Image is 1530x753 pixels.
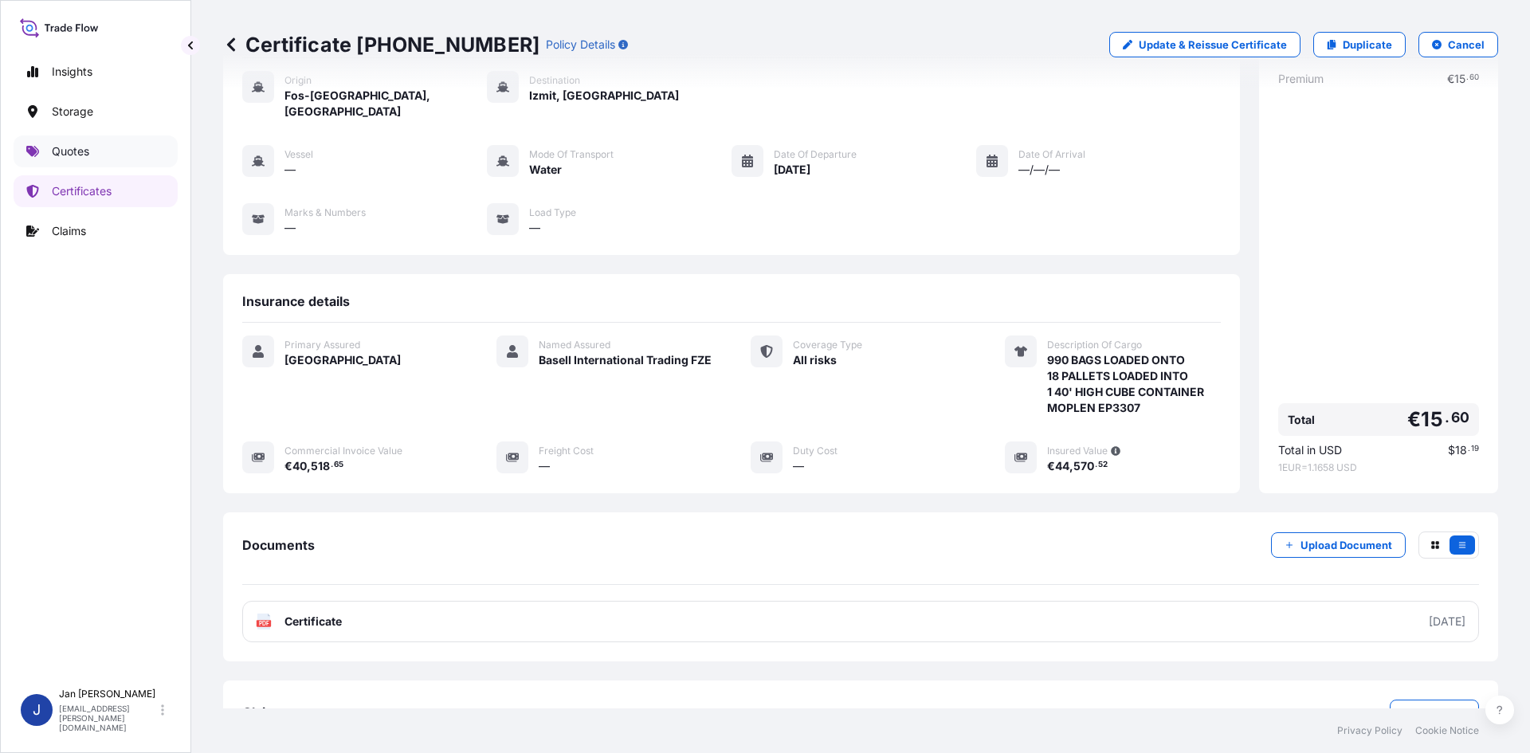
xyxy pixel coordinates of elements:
span: Coverage Type [793,339,862,351]
span: Vessel [284,148,313,161]
p: Insights [52,64,92,80]
span: 1 EUR = 1.1658 USD [1278,461,1479,474]
span: Duty Cost [793,445,838,457]
p: File a Claim [1404,704,1465,720]
span: — [539,458,550,474]
span: Total in USD [1278,442,1342,458]
span: 570 [1073,461,1094,472]
span: Documents [242,537,315,553]
span: . [1095,462,1097,468]
span: Mode of Transport [529,148,614,161]
span: Marks & Numbers [284,206,366,219]
p: Cancel [1448,37,1485,53]
span: 52 [1098,462,1108,468]
a: Insights [14,56,178,88]
span: Date of Departure [774,148,857,161]
span: Insurance details [242,293,350,309]
span: Freight Cost [539,445,594,457]
p: Storage [52,104,93,120]
p: Claims [52,223,86,239]
p: Policy Details [546,37,615,53]
span: [GEOGRAPHIC_DATA] [284,352,401,368]
button: Upload Document [1271,532,1406,558]
div: [DATE] [1429,614,1465,629]
a: Claims [14,215,178,247]
span: Claims [242,704,284,720]
span: J [33,702,41,718]
span: Date of Arrival [1018,148,1085,161]
p: Quotes [52,143,89,159]
span: Certificate [284,614,342,629]
span: Description Of Cargo [1047,339,1142,351]
a: Storage [14,96,178,127]
span: [DATE] [774,162,810,178]
span: Basell International Trading FZE [539,352,712,368]
span: 60 [1451,413,1469,422]
span: Fos-[GEOGRAPHIC_DATA], [GEOGRAPHIC_DATA] [284,88,487,120]
p: Update & Reissue Certificate [1139,37,1287,53]
span: Primary Assured [284,339,360,351]
span: $ [1448,445,1455,456]
a: PDFCertificate[DATE] [242,601,1479,642]
span: . [331,462,333,468]
span: , [307,461,311,472]
span: . [1445,413,1450,422]
a: Certificates [14,175,178,207]
span: —/—/— [1018,162,1060,178]
span: , [1069,461,1073,472]
span: € [1047,461,1055,472]
span: Insured Value [1047,445,1108,457]
span: 65 [334,462,343,468]
span: Commercial Invoice Value [284,445,402,457]
span: Water [529,162,562,178]
button: Cancel [1418,32,1498,57]
span: 990 BAGS LOADED ONTO 18 PALLETS LOADED INTO 1 40' HIGH CUBE CONTAINER MOPLEN EP3307 [1047,352,1204,416]
span: € [284,461,292,472]
span: € [1407,410,1421,429]
a: File a Claim [1390,700,1479,725]
span: 18 [1455,445,1467,456]
a: Privacy Policy [1337,724,1402,737]
span: 19 [1471,446,1479,452]
p: Duplicate [1343,37,1392,53]
span: — [793,458,804,474]
span: — [529,220,540,236]
span: Load Type [529,206,576,219]
span: Izmit, [GEOGRAPHIC_DATA] [529,88,679,104]
span: . [1468,446,1470,452]
p: [EMAIL_ADDRESS][PERSON_NAME][DOMAIN_NAME] [59,704,158,732]
a: Quotes [14,135,178,167]
span: — [284,162,296,178]
a: Cookie Notice [1415,724,1479,737]
p: Certificates [52,183,112,199]
span: Total [1288,412,1315,428]
span: Named Assured [539,339,610,351]
span: 40 [292,461,307,472]
span: 15 [1421,410,1442,429]
p: Certificate [PHONE_NUMBER] [223,32,539,57]
text: PDF [259,621,269,626]
span: 44 [1055,461,1069,472]
p: Upload Document [1300,537,1392,553]
span: 518 [311,461,330,472]
a: Update & Reissue Certificate [1109,32,1300,57]
p: Jan [PERSON_NAME] [59,688,158,700]
span: — [284,220,296,236]
a: Duplicate [1313,32,1406,57]
span: All risks [793,352,837,368]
